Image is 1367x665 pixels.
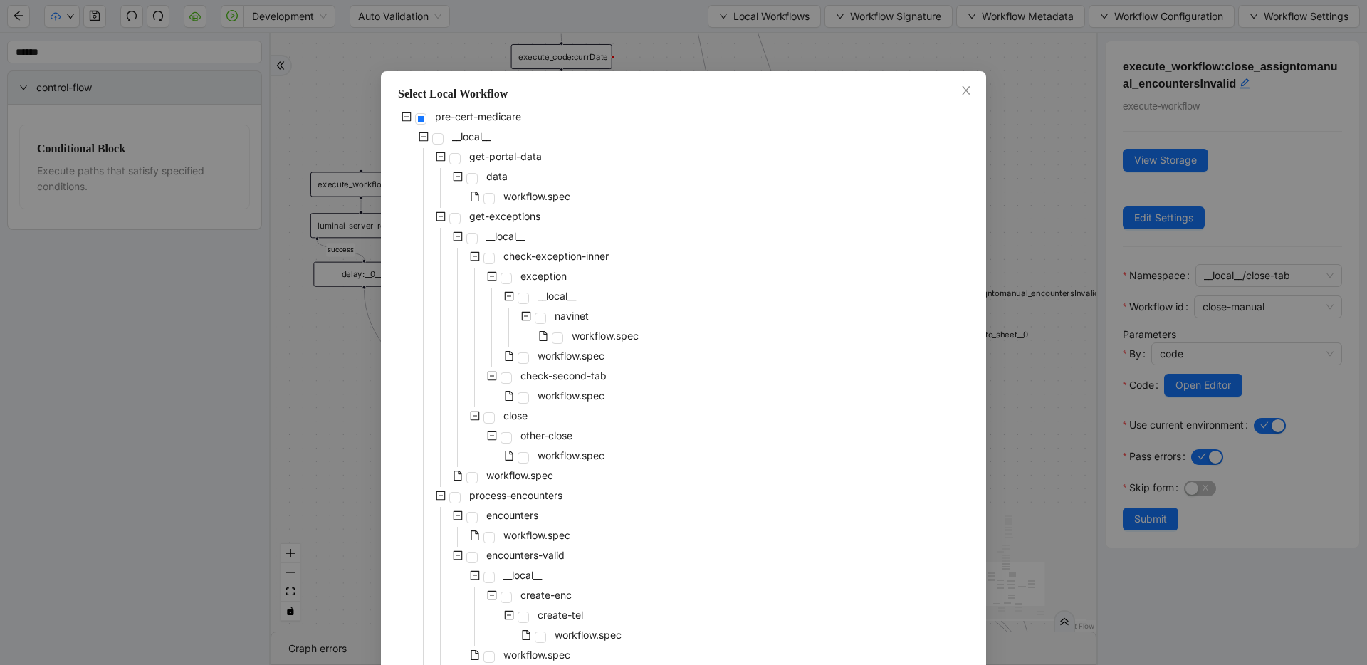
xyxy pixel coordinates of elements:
[535,347,607,365] span: workflow.spec
[470,650,480,660] span: file
[486,469,553,481] span: workflow.spec
[504,351,514,361] span: file
[521,630,531,640] span: file
[538,389,604,402] span: workflow.spec
[453,471,463,481] span: file
[466,487,565,504] span: process-encounters
[487,271,497,281] span: minus-square
[486,549,565,561] span: encounters-valid
[483,168,510,185] span: data
[483,507,541,524] span: encounters
[453,172,463,182] span: minus-square
[470,251,480,261] span: minus-square
[432,108,524,125] span: pre-cert-medicare
[518,268,570,285] span: exception
[503,409,528,421] span: close
[487,590,497,600] span: minus-square
[469,210,540,222] span: get-exceptions
[535,288,579,305] span: __local__
[501,646,573,664] span: workflow.spec
[486,230,525,242] span: __local__
[520,370,607,382] span: check-second-tab
[572,330,639,342] span: workflow.spec
[503,529,570,541] span: workflow.spec
[504,610,514,620] span: minus-square
[518,367,609,384] span: check-second-tab
[470,570,480,580] span: minus-square
[436,211,446,221] span: minus-square
[555,310,589,322] span: navinet
[535,447,607,464] span: workflow.spec
[504,391,514,401] span: file
[453,231,463,241] span: minus-square
[469,150,542,162] span: get-portal-data
[501,248,612,265] span: check-exception-inner
[419,132,429,142] span: minus-square
[466,148,545,165] span: get-portal-data
[535,607,586,624] span: create-tel
[538,331,548,341] span: file
[538,290,576,302] span: __local__
[449,128,493,145] span: __local__
[569,328,641,345] span: workflow.spec
[958,83,974,99] button: Close
[452,130,491,142] span: __local__
[501,567,545,584] span: __local__
[486,509,538,521] span: encounters
[520,270,567,282] span: exception
[520,429,572,441] span: other-close
[518,427,575,444] span: other-close
[503,250,609,262] span: check-exception-inner
[487,371,497,381] span: minus-square
[518,587,575,604] span: create-enc
[535,387,607,404] span: workflow.spec
[503,569,542,581] span: __local__
[501,188,573,205] span: workflow.spec
[538,609,583,621] span: create-tel
[552,627,624,644] span: workflow.spec
[521,311,531,321] span: minus-square
[538,350,604,362] span: workflow.spec
[538,449,604,461] span: workflow.spec
[398,85,969,103] div: Select Local Workflow
[483,547,567,564] span: encounters-valid
[504,451,514,461] span: file
[436,152,446,162] span: minus-square
[453,550,463,560] span: minus-square
[520,589,572,601] span: create-enc
[470,411,480,421] span: minus-square
[552,308,592,325] span: navinet
[402,112,412,122] span: minus-square
[466,208,543,225] span: get-exceptions
[483,467,556,484] span: workflow.spec
[436,491,446,501] span: minus-square
[469,489,562,501] span: process-encounters
[470,192,480,201] span: file
[555,629,622,641] span: workflow.spec
[501,407,530,424] span: close
[503,190,570,202] span: workflow.spec
[503,649,570,661] span: workflow.spec
[483,228,528,245] span: __local__
[470,530,480,540] span: file
[504,291,514,301] span: minus-square
[453,510,463,520] span: minus-square
[501,527,573,544] span: workflow.spec
[960,85,972,96] span: close
[486,170,508,182] span: data
[435,110,521,122] span: pre-cert-medicare
[487,431,497,441] span: minus-square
